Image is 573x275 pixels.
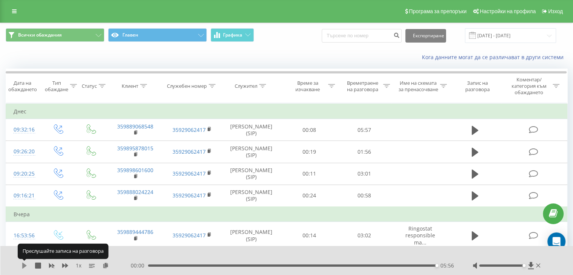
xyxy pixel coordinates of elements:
div: Дата на обаждането [6,80,39,93]
td: 00:58 [337,185,391,207]
div: Служител [235,83,257,89]
button: Всички обаждания [6,28,104,42]
div: 09:20:25 [14,167,34,181]
div: Open Intercom Messenger [547,232,565,251]
div: v 4.0.25 [21,12,37,18]
td: 00:11 [282,163,337,185]
td: 00:24 [282,185,337,207]
span: Всички обаждания [18,32,62,38]
div: 09:26:20 [14,144,34,159]
img: tab_domain_overview_orange.svg [22,44,28,50]
div: Клиент [122,83,138,89]
a: 359889068548 [117,123,153,130]
button: Графика [211,28,254,42]
div: Accessibility label [435,264,439,267]
td: [PERSON_NAME] (SIP) [221,222,282,250]
img: tab_keywords_by_traffic_grey.svg [76,44,82,50]
div: Служебен номер [167,83,207,89]
td: [PERSON_NAME] (SIP) [221,185,282,207]
div: Domain: [DOMAIN_NAME] [20,20,83,26]
td: [PERSON_NAME] (SIP) [221,119,282,141]
div: Domain Overview [30,44,67,49]
span: Графика [223,32,242,38]
img: website_grey.svg [12,20,18,26]
div: Запис на разговора [455,80,500,93]
td: 00:19 [282,141,337,163]
a: 35929062417 [173,126,206,133]
a: 35929062417 [173,192,206,199]
span: Изход [548,8,563,14]
div: Keywords by Traffic [84,44,124,49]
td: 00:14 [282,222,337,250]
td: 01:56 [337,141,391,163]
a: 35929062417 [173,148,206,155]
div: Accessibility label [522,264,525,267]
a: 359889444786 [117,228,153,235]
div: Име на схемата за пренасочване [399,80,438,93]
td: 05:57 [337,119,391,141]
div: 09:16:21 [14,188,34,203]
a: 359888024224 [117,188,153,196]
td: 00:08 [282,119,337,141]
div: 09:32:16 [14,122,34,137]
div: 16:53:56 [14,228,34,243]
div: Статус [82,83,97,89]
div: Време за изчакване [289,80,327,93]
img: logo_orange.svg [12,12,18,18]
td: 03:01 [337,163,391,185]
a: 359895878015 [117,145,153,152]
div: Преслушайте записа на разговора [18,244,108,259]
a: 35929062417 [173,232,206,239]
span: 05:56 [440,262,454,269]
a: 35929062417 [173,170,206,177]
input: Търсене по номер [322,29,402,43]
td: 03:02 [337,222,391,250]
span: 00:00 [131,262,148,269]
button: Главен [108,28,207,42]
td: Вчера [6,207,567,222]
span: Настройки на профила [480,8,536,14]
span: Програма за препоръки [409,8,466,14]
a: Кога данните могат да се различават в други системи [422,53,567,61]
span: Ringostat responsible ma... [405,225,435,246]
td: Днес [6,104,567,119]
div: Времетраене на разговора [344,80,381,93]
div: Тип обаждане [45,80,68,93]
div: Коментар/категория към обаждането [507,76,551,96]
td: [PERSON_NAME] (SIP) [221,141,282,163]
td: [PERSON_NAME] (SIP) [221,163,282,185]
span: 1 x [76,262,81,269]
button: Експортиране [405,29,446,43]
a: 359898601600 [117,167,153,174]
